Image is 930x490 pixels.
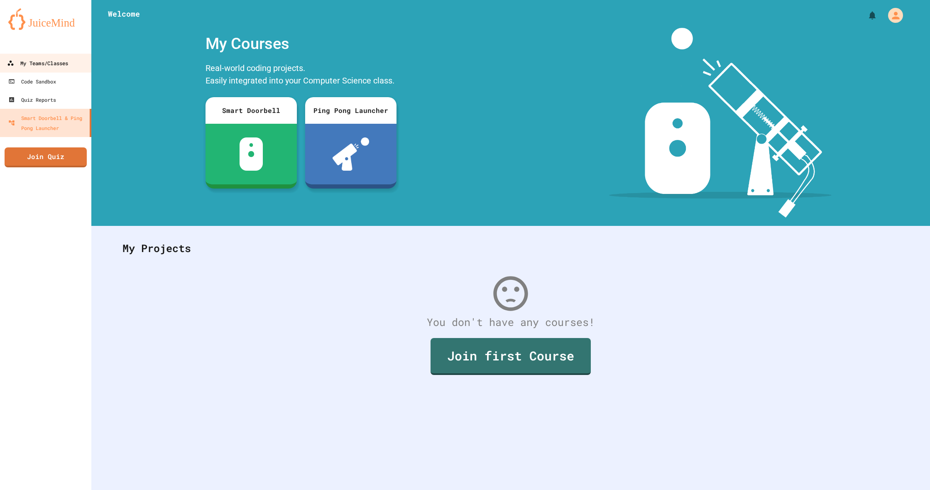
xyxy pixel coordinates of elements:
div: My Projects [114,232,907,265]
img: sdb-white.svg [240,137,263,171]
div: Smart Doorbell [206,97,297,124]
div: Quiz Reports [8,95,56,105]
a: Join first Course [431,338,591,375]
div: Smart Doorbell & Ping Pong Launcher [8,113,86,133]
img: banner-image-my-projects.png [609,28,832,218]
div: My Notifications [852,8,879,22]
img: ppl-with-ball.png [333,137,370,171]
div: My Account [879,6,905,25]
div: My Teams/Classes [7,58,68,69]
div: Code Sandbox [8,76,56,86]
div: You don't have any courses! [114,314,907,330]
div: My Courses [201,28,401,60]
img: logo-orange.svg [8,8,83,30]
a: Join Quiz [5,147,87,167]
div: Ping Pong Launcher [305,97,396,124]
div: Real-world coding projects. Easily integrated into your Computer Science class. [201,60,401,91]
